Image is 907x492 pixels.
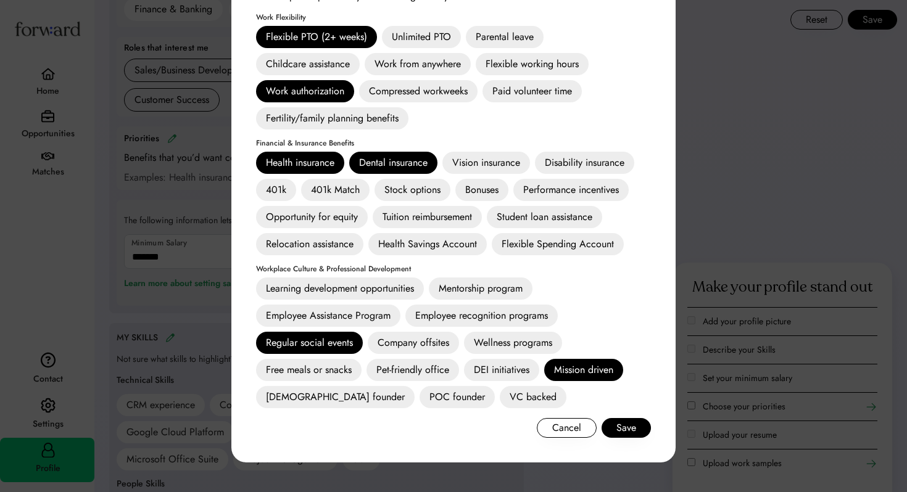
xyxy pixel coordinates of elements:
div: Regular social events [256,332,363,354]
div: Pet-friendly office [367,359,459,381]
div: Tuition reimbursement [373,206,482,228]
div: Work authorization [256,80,354,102]
div: Mission driven [544,359,623,381]
div: Paid volunteer time [482,80,582,102]
div: Unlimited PTO [382,26,461,48]
div: Fertility/family planning benefits [256,107,408,129]
div: DEI initiatives [464,359,539,381]
div: Relocation assistance [256,233,363,255]
div: Bonuses [455,179,508,201]
div: Health Savings Account [368,233,487,255]
div: Work Flexibility [256,14,306,21]
div: Mentorship program [429,277,532,300]
div: Financial & Insurance Benefits [256,139,354,147]
button: Cancel [537,418,597,438]
div: Opportunity for equity [256,206,368,228]
button: Save [602,418,651,438]
div: Flexible working hours [476,53,589,75]
div: Flexible Spending Account [492,233,624,255]
div: 401k [256,179,296,201]
div: Workplace Culture & Professional Development [256,265,411,273]
div: Vision insurance [442,152,530,174]
div: Learning development opportunities [256,277,424,300]
div: Childcare assistance [256,53,360,75]
div: [DEMOGRAPHIC_DATA] founder [256,386,415,408]
div: Employee recognition programs [405,305,558,327]
div: Free meals or snacks [256,359,362,381]
div: 401k Match [301,179,370,201]
div: Health insurance [256,152,344,174]
div: Parental leave [466,26,544,48]
div: Dental insurance [349,152,437,174]
div: Company offsites [368,332,459,354]
div: POC founder [420,386,495,408]
div: VC backed [500,386,566,408]
div: Performance incentives [513,179,629,201]
div: Flexible PTO (2+ weeks) [256,26,377,48]
div: Work from anywhere [365,53,471,75]
div: Wellness programs [464,332,562,354]
div: Student loan assistance [487,206,602,228]
div: Stock options [375,179,450,201]
div: Compressed workweeks [359,80,478,102]
div: Disability insurance [535,152,634,174]
div: Employee Assistance Program [256,305,400,327]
